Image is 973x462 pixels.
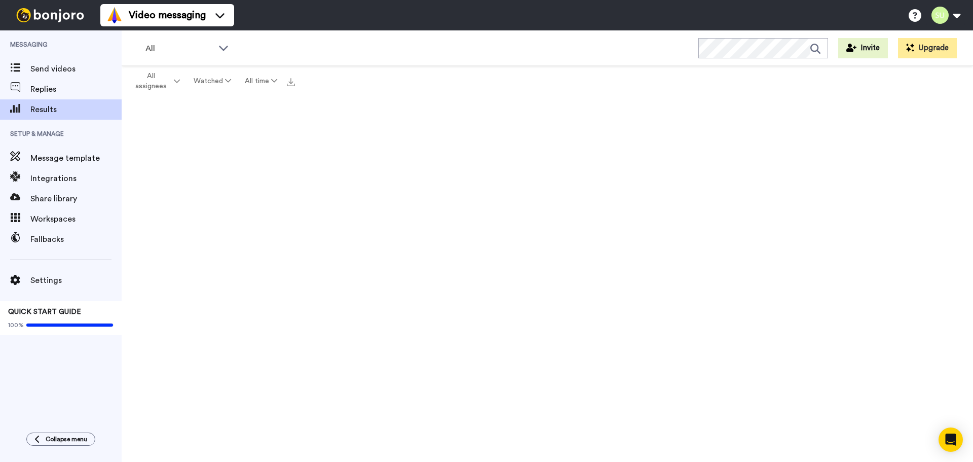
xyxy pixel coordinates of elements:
button: All assignees [124,67,186,95]
span: Results [30,103,122,116]
span: All assignees [131,71,172,91]
button: Watched [186,72,238,90]
img: vm-color.svg [106,7,123,23]
span: Settings [30,274,122,287]
button: Invite [838,38,888,58]
button: Collapse menu [26,433,95,446]
div: Open Intercom Messenger [939,428,963,452]
span: Message template [30,152,122,164]
button: Export all results that match these filters now. [284,74,298,89]
button: Upgrade [898,38,957,58]
span: Send videos [30,63,122,75]
span: 100% [8,321,24,329]
span: Fallbacks [30,233,122,245]
button: All time [238,72,284,90]
span: Integrations [30,172,122,185]
span: Collapse menu [46,435,87,443]
img: bj-logo-header-white.svg [12,8,88,22]
span: Replies [30,83,122,95]
span: Video messaging [129,8,206,22]
img: export.svg [287,78,295,86]
span: All [145,43,213,55]
span: Workspaces [30,213,122,225]
span: QUICK START GUIDE [8,308,81,315]
span: Share library [30,193,122,205]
